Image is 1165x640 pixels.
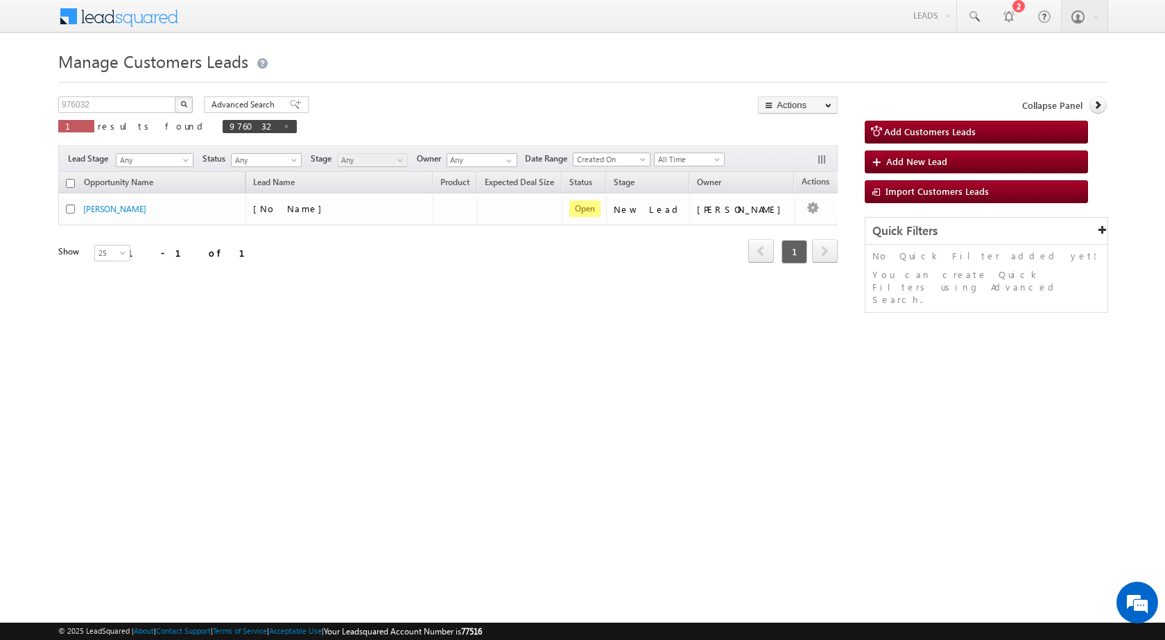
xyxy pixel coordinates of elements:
[562,175,599,193] a: Status
[83,204,146,214] a: [PERSON_NAME]
[180,101,187,107] img: Search
[95,247,132,259] span: 25
[246,175,302,193] span: Lead Name
[447,153,517,167] input: Type to Search
[65,120,87,132] span: 1
[795,174,836,192] span: Actions
[98,120,208,132] span: results found
[812,241,838,263] a: next
[337,153,408,167] a: Any
[202,153,231,165] span: Status
[607,175,641,193] a: Stage
[865,218,1107,245] div: Quick Filters
[134,626,154,635] a: About
[461,626,482,637] span: 77516
[68,153,114,165] span: Lead Stage
[872,268,1101,306] p: You can create Quick Filters using Advanced Search.
[782,240,807,263] span: 1
[499,154,516,168] a: Show All Items
[231,153,302,167] a: Any
[748,239,774,263] span: prev
[66,179,75,188] input: Check all records
[525,153,573,165] span: Date Range
[485,177,554,187] span: Expected Deal Size
[269,626,322,635] a: Acceptable Use
[573,153,650,166] a: Created On
[614,203,683,216] div: New Lead
[697,177,721,187] span: Owner
[886,185,989,197] span: Import Customers Leads
[812,239,838,263] span: next
[697,203,788,216] div: [PERSON_NAME]
[884,126,976,137] span: Add Customers Leads
[128,245,261,261] div: 1 - 1 of 1
[156,626,211,635] a: Contact Support
[569,200,601,217] span: Open
[478,175,561,193] a: Expected Deal Size
[94,245,130,261] a: 25
[748,241,774,263] a: prev
[58,50,248,72] span: Manage Customers Leads
[116,154,189,166] span: Any
[440,177,469,187] span: Product
[311,153,337,165] span: Stage
[324,626,482,637] span: Your Leadsquared Account Number is
[614,177,635,187] span: Stage
[58,625,482,638] span: © 2025 LeadSquared | | | | |
[573,153,646,166] span: Created On
[212,98,279,111] span: Advanced Search
[872,250,1101,262] p: No Quick Filter added yet!
[1022,99,1082,112] span: Collapse Panel
[654,153,725,166] a: All Time
[116,153,193,167] a: Any
[58,245,83,258] div: Show
[253,202,329,214] span: [No Name]
[230,120,276,132] span: 976032
[886,155,947,167] span: Add New Lead
[417,153,447,165] span: Owner
[77,175,160,193] a: Opportunity Name
[232,154,297,166] span: Any
[758,96,838,114] button: Actions
[213,626,267,635] a: Terms of Service
[655,153,720,166] span: All Time
[338,154,404,166] span: Any
[84,177,153,187] span: Opportunity Name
